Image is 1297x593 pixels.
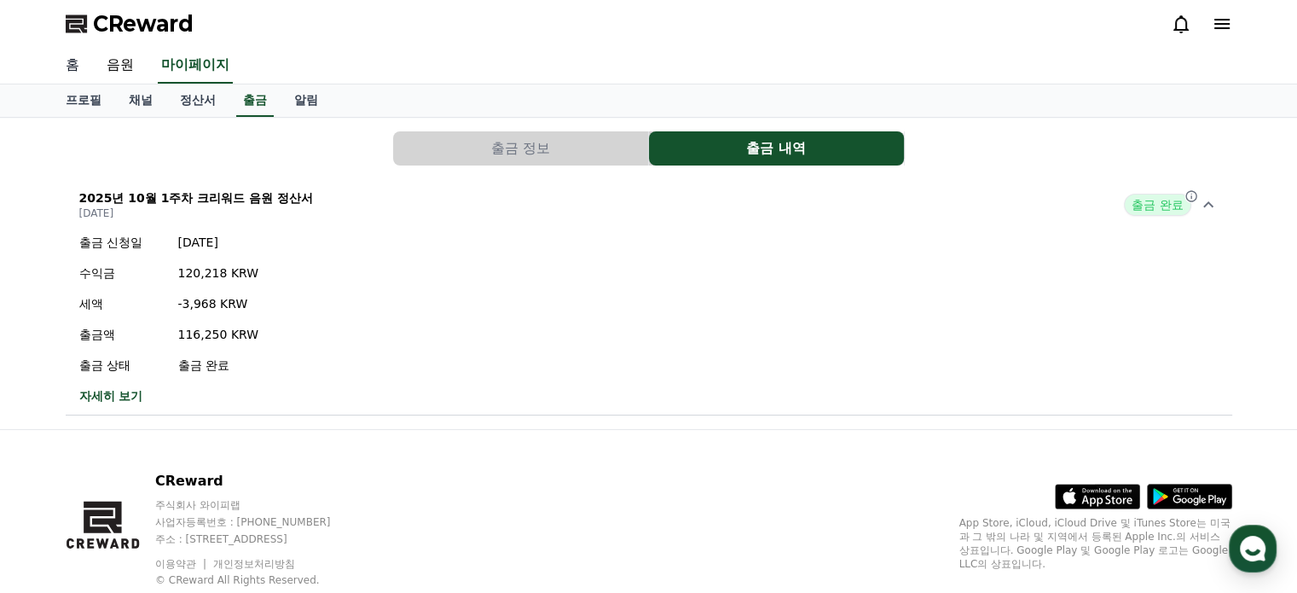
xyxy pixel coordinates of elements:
a: 출금 [236,84,274,117]
button: 출금 정보 [393,131,648,166]
p: 출금액 [79,326,165,343]
span: 출금 완료 [1124,194,1190,216]
a: 마이페이지 [158,48,233,84]
p: 116,250 KRW [178,326,259,343]
button: 출금 내역 [649,131,904,166]
p: 출금 완료 [178,357,259,374]
p: 2025년 10월 1주차 크리워드 음원 정산서 [79,189,314,206]
p: 주식회사 와이피랩 [155,498,363,512]
a: 자세히 보기 [79,387,259,404]
p: © CReward All Rights Reserved. [155,573,363,587]
p: 주소 : [STREET_ADDRESS] [155,532,363,546]
p: 세액 [79,295,165,312]
a: 이용약관 [155,558,209,570]
span: 설정 [263,477,284,491]
a: 홈 [5,451,113,494]
a: 프로필 [52,84,115,117]
a: 홈 [52,48,93,84]
span: 대화 [156,478,177,491]
p: 수익금 [79,265,165,282]
p: 120,218 KRW [178,265,259,282]
a: 알림 [281,84,332,117]
p: 출금 상태 [79,357,165,374]
a: 음원 [93,48,148,84]
p: CReward [155,471,363,491]
a: 출금 내역 [649,131,905,166]
a: 정산서 [166,84,229,117]
a: 개인정보처리방침 [213,558,295,570]
a: CReward [66,10,194,38]
a: 설정 [220,451,327,494]
span: 홈 [54,477,64,491]
span: CReward [93,10,194,38]
p: 사업자등록번호 : [PHONE_NUMBER] [155,515,363,529]
p: [DATE] [178,234,259,251]
button: 2025년 10월 1주차 크리워드 음원 정산서 [DATE] 출금 완료 출금 신청일 [DATE] 수익금 120,218 KRW 세액 -3,968 KRW 출금액 116,250 KR... [66,179,1232,416]
p: 출금 신청일 [79,234,165,251]
a: 대화 [113,451,220,494]
a: 채널 [115,84,166,117]
p: [DATE] [79,206,314,220]
p: -3,968 KRW [178,295,259,312]
p: App Store, iCloud, iCloud Drive 및 iTunes Store는 미국과 그 밖의 나라 및 지역에서 등록된 Apple Inc.의 서비스 상표입니다. Goo... [959,516,1232,571]
a: 출금 정보 [393,131,649,166]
